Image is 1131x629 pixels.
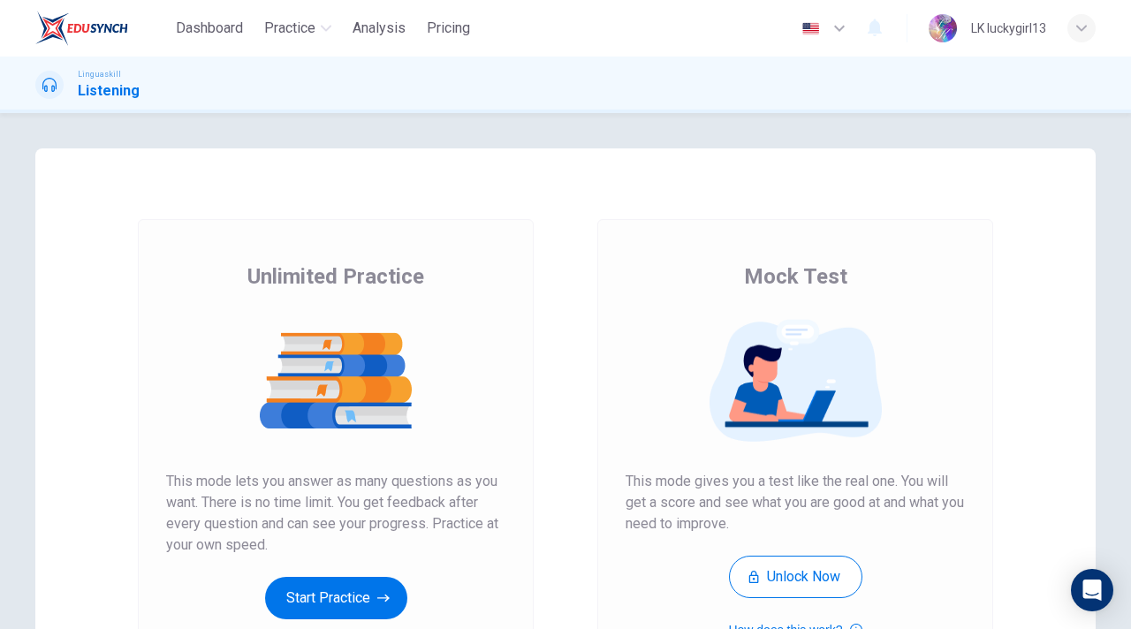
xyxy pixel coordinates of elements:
[264,18,315,39] span: Practice
[35,11,169,46] a: EduSynch logo
[800,22,822,35] img: en
[929,14,957,42] img: Profile picture
[1071,569,1113,611] div: Open Intercom Messenger
[353,18,406,39] span: Analysis
[729,556,862,598] button: Unlock Now
[744,262,847,291] span: Mock Test
[971,18,1046,39] div: LK luckygirl13
[345,12,413,44] button: Analysis
[427,18,470,39] span: Pricing
[169,12,250,44] button: Dashboard
[420,12,477,44] button: Pricing
[78,80,140,102] h1: Listening
[166,471,505,556] span: This mode lets you answer as many questions as you want. There is no time limit. You get feedback...
[257,12,338,44] button: Practice
[78,68,121,80] span: Linguaskill
[176,18,243,39] span: Dashboard
[626,471,965,534] span: This mode gives you a test like the real one. You will get a score and see what you are good at a...
[265,577,407,619] button: Start Practice
[35,11,128,46] img: EduSynch logo
[247,262,424,291] span: Unlimited Practice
